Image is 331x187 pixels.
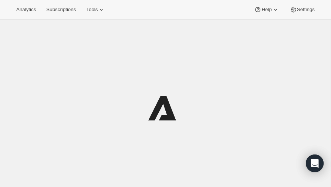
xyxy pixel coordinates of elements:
span: Settings [297,7,315,13]
span: Help [261,7,271,13]
span: Tools [86,7,98,13]
div: Open Intercom Messenger [306,154,324,172]
button: Analytics [12,4,40,15]
button: Subscriptions [42,4,80,15]
span: Subscriptions [46,7,76,13]
span: Analytics [16,7,36,13]
button: Tools [82,4,109,15]
button: Help [250,4,283,15]
button: Settings [285,4,319,15]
